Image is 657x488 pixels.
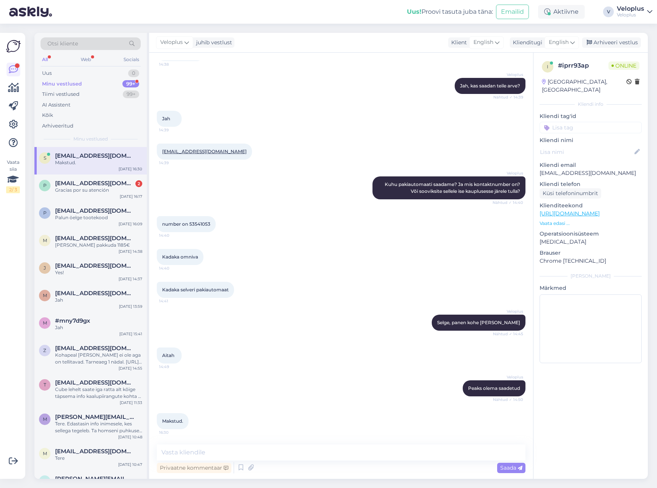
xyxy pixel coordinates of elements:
p: Operatsioonisüsteem [540,230,642,238]
div: Klient [448,39,467,47]
span: Kadaka omniva [162,254,198,260]
div: [DATE] 13:59 [119,304,142,309]
span: scottmegusto@gmail.com [55,152,135,159]
div: Proovi tasuta juba täna: [407,7,493,16]
span: jamesmteagle@gmail.com [55,262,135,269]
span: 14:40 [159,265,188,271]
div: # iprr93ap [558,61,608,70]
div: Arhiveeritud [42,122,73,130]
div: [PERSON_NAME] pakkuda 1185€ [55,242,142,249]
p: Kliendi email [540,161,642,169]
span: p [43,183,47,188]
div: [DATE] 14:55 [119,365,142,371]
span: teemu.peltomaki@gmail.com [55,379,135,386]
span: 14:38 [159,61,188,67]
span: Veloplus [160,38,183,47]
div: 99+ [122,80,139,88]
span: z [43,347,46,353]
span: Veloplus [494,374,523,380]
div: [DATE] 16:09 [119,221,142,227]
span: Aitah [162,352,174,358]
span: Online [608,61,639,70]
span: Nähtud ✓ 14:50 [493,397,523,402]
span: 14:39 [159,160,188,166]
span: Saada [500,464,522,471]
div: Socials [122,55,141,65]
img: Askly Logo [6,39,21,53]
p: [EMAIL_ADDRESS][DOMAIN_NAME] [540,169,642,177]
div: Tiimi vestlused [42,90,80,98]
div: [DATE] 14:38 [119,249,142,254]
span: English [473,38,493,47]
span: j [44,265,46,271]
div: Veloplus [617,6,644,12]
div: Uus [42,69,52,77]
span: Veloplus [494,72,523,78]
div: Jah [55,297,142,304]
span: matiaskalkkila@gmail.com [55,235,135,242]
p: Brauser [540,249,642,257]
span: English [549,38,569,47]
p: Kliendi tag'id [540,112,642,120]
span: m [43,451,47,456]
p: Kliendi nimi [540,136,642,144]
div: AI Assistent [42,101,70,109]
div: Gracias por su atención [55,187,142,194]
span: i [547,64,548,69]
span: marko.kannonmaa@pp.inet.fi [55,414,135,420]
span: Kadaka selveri pakiautomaat [162,287,229,292]
span: Peaks olema saadetud [468,385,520,391]
div: Privaatne kommentaar [157,463,231,473]
span: 14:39 [159,127,188,133]
div: Aktiivne [538,5,585,19]
span: zhenya.gutsu.89@gmail.com [55,345,135,352]
span: r [43,478,47,484]
a: [URL][DOMAIN_NAME] [540,210,600,217]
div: Küsi telefoninumbrit [540,188,601,199]
span: Makstud. [162,418,183,424]
span: 14:49 [159,364,188,370]
p: Kliendi telefon [540,180,642,188]
div: [GEOGRAPHIC_DATA], [GEOGRAPHIC_DATA] [542,78,626,94]
p: Vaata edasi ... [540,220,642,227]
div: Jah [55,324,142,331]
span: p [43,210,47,216]
span: Jah [162,116,170,121]
span: Otsi kliente [47,40,78,48]
div: [DATE] 15:41 [119,331,142,337]
span: number on 53541053 [162,221,210,227]
div: Kliendi info [540,101,642,108]
span: pacheko68@live.com [55,207,135,214]
div: juhib vestlust [193,39,232,47]
span: pacheko68@live.com [55,180,135,187]
div: [DATE] 10:48 [118,434,142,440]
button: Emailid [496,5,529,19]
span: Veloplus [494,309,523,314]
span: Veloplus [494,170,523,176]
span: 16:30 [159,430,188,435]
div: Web [79,55,93,65]
input: Lisa nimi [540,148,633,156]
p: [MEDICAL_DATA] [540,238,642,246]
a: VeloplusVeloplus [617,6,652,18]
div: [DATE] 16:30 [119,166,142,172]
span: mataunaraivo@hot.ee [55,290,135,297]
div: V [603,6,614,17]
span: m [43,320,47,326]
span: Selge, panen kohe [PERSON_NAME] [437,320,520,325]
span: Kuhu pakiautomaati saadame? Ja mis kontaktnumber on? Või sooviksite sellele ise kauplusesse järel... [385,181,521,194]
div: [PERSON_NAME] [540,273,642,280]
div: Veloplus [617,12,644,18]
span: Nähtud ✓ 14:40 [493,200,523,205]
a: [EMAIL_ADDRESS][DOMAIN_NAME] [162,149,247,154]
p: Chrome [TECHNICAL_ID] [540,257,642,265]
div: Tere [55,455,142,462]
div: 2 [135,180,142,187]
div: Minu vestlused [42,80,82,88]
div: Palun öelge tootekood [55,214,142,221]
span: Jah, kas saadan teile arve? [460,83,520,89]
div: [DATE] 10:47 [118,462,142,467]
div: 99+ [123,90,139,98]
span: Nähtud ✓ 14:39 [493,94,523,100]
span: mandojahugomarcus@gmail.com [55,448,135,455]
